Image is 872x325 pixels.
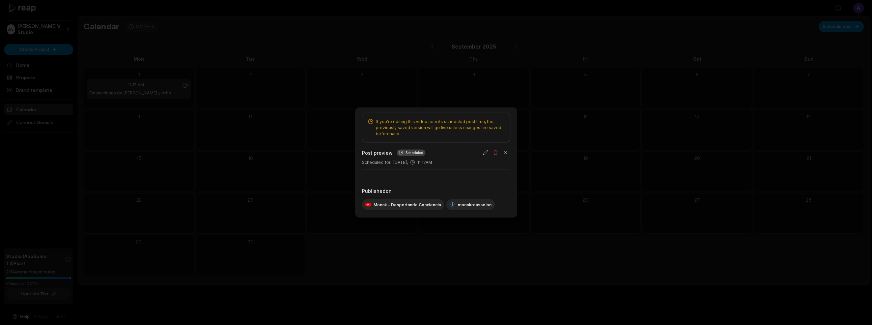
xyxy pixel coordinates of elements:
span: Scheduled [405,150,423,155]
span: Scheduled for : [362,159,391,166]
h2: Post preview [362,149,393,156]
div: monakrousselon [446,199,495,210]
div: Monak - Despertando Conciencia [362,199,444,210]
span: If you’re editing this video near its scheduled post time, the previously saved version will go l... [376,119,505,137]
div: [DATE], 11:17AM [362,159,510,166]
div: Published on [362,188,510,195]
